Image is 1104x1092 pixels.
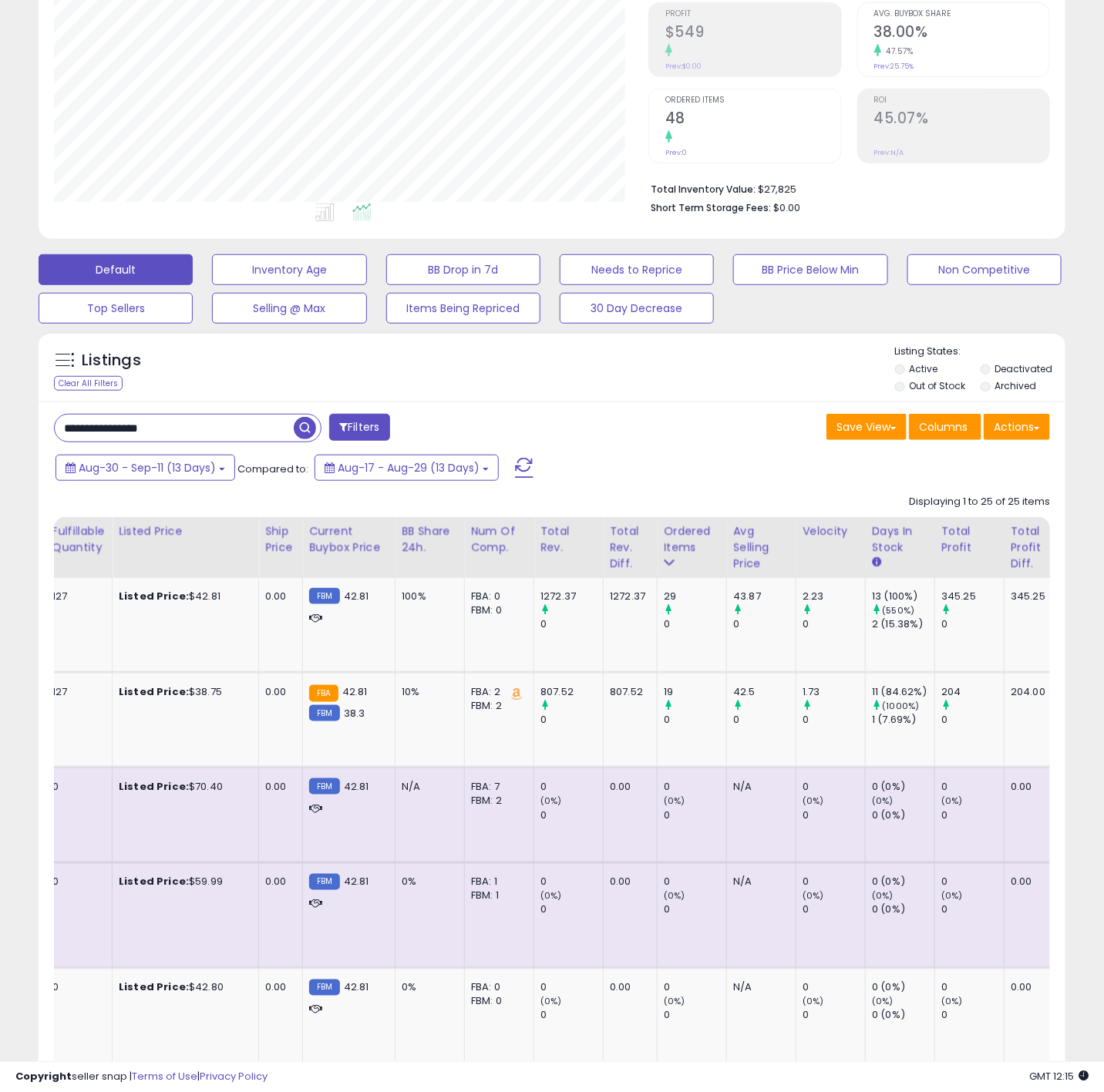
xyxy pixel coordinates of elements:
[309,523,389,556] div: Current Buybox Price
[52,780,100,794] div: 0
[874,96,1049,105] span: ROI
[402,780,453,794] div: N/A
[52,875,100,889] div: 0
[909,362,937,375] label: Active
[265,981,291,995] div: 0.00
[941,590,1004,603] div: 345.25
[265,685,291,699] div: 0.00
[872,981,934,995] div: 0 (0%)
[119,523,252,539] div: Listed Price
[540,996,562,1008] small: (0%)
[342,684,368,699] span: 42.81
[733,875,784,889] div: N/A
[212,293,366,324] button: Selling @ Max
[560,293,714,324] button: 30 Day Decrease
[941,903,1004,917] div: 0
[471,699,522,713] div: FBM: 2
[1029,1069,1089,1084] span: 2025-09-12 12:15 GMT
[995,379,1036,392] label: Archived
[309,705,339,721] small: FBM
[52,685,100,699] div: 127
[265,590,291,603] div: 0.00
[540,523,597,556] div: Total Rev.
[941,890,963,902] small: (0%)
[803,617,865,631] div: 0
[540,685,603,699] div: 807.52
[540,981,603,995] div: 0
[540,890,562,902] small: (0%)
[540,713,603,727] div: 0
[803,1009,865,1023] div: 0
[540,780,603,794] div: 0
[610,875,645,889] div: 0.00
[119,685,247,699] div: $38.75
[941,523,998,556] div: Total Profit
[664,523,720,556] div: Ordered Items
[664,713,726,727] div: 0
[872,685,934,699] div: 11 (84.62%)
[402,685,453,699] div: 10%
[119,780,247,794] div: $70.40
[874,109,1049,130] h2: 45.07%
[79,460,216,475] span: Aug-30 - Sep-11 (13 Days)
[665,23,840,44] h2: $549
[872,808,934,822] div: 0 (0%)
[872,523,928,556] div: Days In Stock
[733,981,784,995] div: N/A
[54,376,123,391] div: Clear All Filters
[909,495,1050,509] div: Displaying 1 to 25 of 25 items
[344,875,369,889] span: 42.81
[540,875,603,889] div: 0
[803,523,859,539] div: Velocity
[309,778,339,795] small: FBM
[560,254,714,285] button: Needs to Reprice
[386,293,540,324] button: Items Being Repriced
[471,995,522,1009] div: FBM: 0
[471,981,522,995] div: FBA: 0
[874,148,904,157] small: Prev: N/A
[665,62,702,71] small: Prev: $0.00
[872,1009,934,1023] div: 0 (0%)
[941,1009,1004,1023] div: 0
[803,890,824,902] small: (0%)
[895,344,1065,359] p: Listing States:
[119,875,247,889] div: $59.99
[909,379,965,392] label: Out of Stock
[872,713,934,727] div: 1 (7.69%)
[826,414,907,440] button: Save View
[1011,685,1045,699] div: 204.00
[338,460,480,475] span: Aug-17 - Aug-29 (13 Days)
[874,23,1049,44] h2: 38.00%
[872,875,934,889] div: 0 (0%)
[874,62,914,71] small: Prev: 25.75%
[803,903,865,917] div: 0
[733,523,789,572] div: Avg Selling Price
[1011,780,1045,794] div: 0.00
[995,362,1052,375] label: Deactivated
[664,996,685,1008] small: (0%)
[1011,875,1045,889] div: 0.00
[471,685,522,699] div: FBA: 2
[402,981,453,995] div: 0%
[540,617,603,631] div: 0
[773,200,800,215] span: $0.00
[610,685,645,699] div: 807.52
[119,980,189,995] b: Listed Price:
[664,981,726,995] div: 0
[237,462,308,476] span: Compared to:
[941,780,1004,794] div: 0
[471,603,522,617] div: FBM: 0
[344,706,365,721] span: 38.3
[665,148,687,157] small: Prev: 0
[119,875,189,889] b: Listed Price:
[941,875,1004,889] div: 0
[15,1069,72,1084] strong: Copyright
[610,981,645,995] div: 0.00
[132,1069,197,1084] a: Terms of Use
[872,890,894,902] small: (0%)
[540,795,562,807] small: (0%)
[665,96,840,105] span: Ordered Items
[881,45,914,57] small: 47.57%
[386,254,540,285] button: BB Drop in 7d
[56,455,235,481] button: Aug-30 - Sep-11 (13 Days)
